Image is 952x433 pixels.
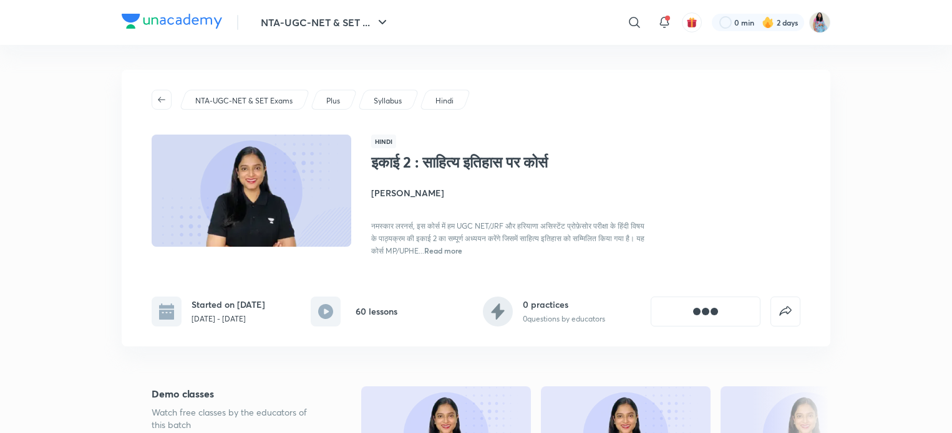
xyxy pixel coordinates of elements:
[324,95,342,107] a: Plus
[326,95,340,107] p: Plus
[371,153,575,171] h1: इकाई 2 : साहित्य इतिहास पर कोर्स
[651,297,760,326] button: [object Object]
[192,298,265,311] h6: Started on [DATE]
[424,245,462,255] span: Read more
[372,95,404,107] a: Syllabus
[523,298,605,311] h6: 0 practices
[195,95,293,107] p: NTA-UGC-NET & SET Exams
[152,386,321,401] h5: Demo classes
[762,16,774,29] img: streak
[371,135,396,148] span: Hindi
[152,406,321,431] p: Watch free classes by the educators of this batch
[122,14,222,32] a: Company Logo
[356,305,397,318] h6: 60 lessons
[434,95,456,107] a: Hindi
[435,95,454,107] p: Hindi
[682,12,702,32] button: avatar
[374,95,402,107] p: Syllabus
[192,313,265,325] p: [DATE] - [DATE]
[122,14,222,29] img: Company Logo
[686,17,697,28] img: avatar
[809,12,830,33] img: Neha Yyy
[193,95,295,107] a: NTA-UGC-NET & SET Exams
[253,10,397,35] button: NTA-UGC-NET & SET ...
[150,133,353,248] img: Thumbnail
[770,297,800,326] button: false
[523,313,605,325] p: 0 questions by educators
[371,186,651,199] h4: [PERSON_NAME]
[371,221,644,255] span: नमस्कार लरनर्स, इस कोर्स में हम UGC NET/JRF और हरियाणा असिस्टेंट प्रोफ़ेसोर परीक्षा के हिंदी विषय ...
